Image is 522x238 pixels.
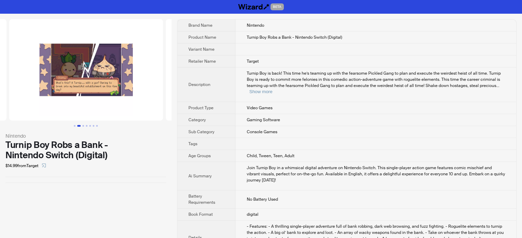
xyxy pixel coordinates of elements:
[89,125,91,127] button: Go to slide 5
[5,140,166,160] div: Turnip Boy Robs a Bank - Nintendo Switch (Digital)
[188,193,215,205] span: Battery Requirements
[166,19,320,121] img: Turnip Boy Robs a Bank - Nintendo Switch (Digital) image 3
[188,35,216,40] span: Product Name
[249,89,272,94] button: Expand
[246,197,278,202] span: No Battery Used
[496,83,499,88] span: ...
[77,125,81,127] button: Go to slide 2
[188,47,214,52] span: Variant Name
[270,3,284,10] span: BETA
[246,165,505,183] div: Join Turnip Boy in a whimsical digital adventure on Nintendo Switch. This single-player action ga...
[246,35,342,40] span: Turnip Boy Robs a Bank - Nintendo Switch (Digital)
[42,163,46,167] span: select
[82,125,84,127] button: Go to slide 3
[188,82,210,87] span: Description
[246,129,277,135] span: Console Games
[188,105,213,111] span: Product Type
[96,125,98,127] button: Go to slide 7
[188,117,206,123] span: Category
[74,125,76,127] button: Go to slide 1
[246,117,280,123] span: Gaming Software
[9,19,163,121] img: Turnip Boy Robs a Bank - Nintendo Switch (Digital) image 2
[93,125,94,127] button: Go to slide 6
[246,71,500,88] span: Turnip Boy is back! This time he’s teaming up with the fearsome Pickled Gang to plan and execute ...
[246,153,294,159] span: Child, Tween, Teen, Adult
[188,129,214,135] span: Sub Category
[188,173,212,179] span: Ai Summary
[188,153,211,159] span: Age Groups
[188,59,216,64] span: Retailer Name
[188,23,212,28] span: Brand Name
[5,132,166,140] div: Nintendo
[246,212,258,217] span: digital
[246,59,258,64] span: Target
[188,212,213,217] span: Book Format
[246,70,505,95] div: Turnip Boy is back! This time he’s teaming up with the fearsome Pickled Gang to plan and execute ...
[246,23,264,28] span: Nintendo
[188,141,197,147] span: Tags
[5,160,166,171] div: $14.99 from Target
[246,105,272,111] span: Video Games
[86,125,88,127] button: Go to slide 4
